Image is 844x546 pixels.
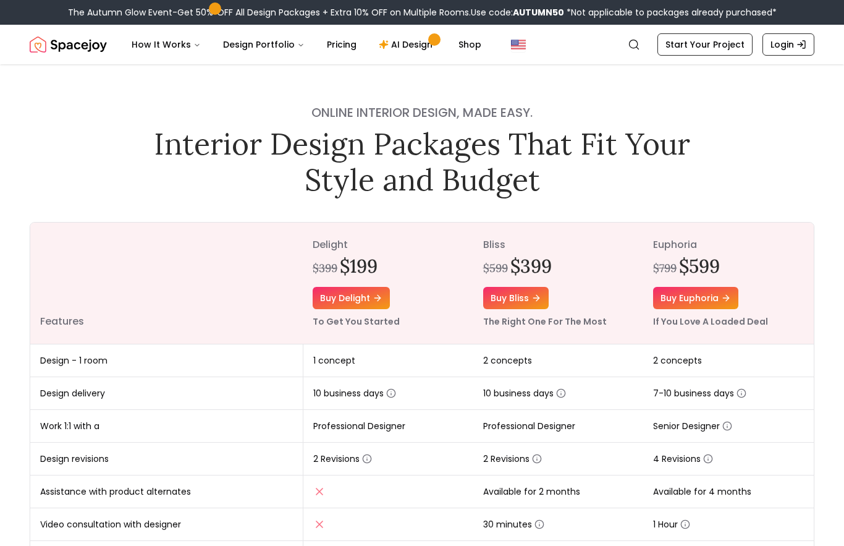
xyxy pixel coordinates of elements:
[657,33,753,56] a: Start Your Project
[313,387,396,399] span: 10 business days
[762,33,814,56] a: Login
[30,32,107,57] a: Spacejoy
[145,126,699,197] h1: Interior Design Packages That Fit Your Style and Budget
[145,104,699,121] h4: Online interior design, made easy.
[30,223,303,344] th: Features
[483,518,544,531] span: 30 minutes
[653,287,738,309] a: Buy euphoria
[653,453,713,465] span: 4 Revisions
[653,315,768,328] small: If You Love A Loaded Deal
[122,32,491,57] nav: Main
[483,387,566,399] span: 10 business days
[483,260,508,277] div: $599
[449,32,491,57] a: Shop
[653,237,804,252] p: euphoria
[122,32,211,57] button: How It Works
[483,453,542,465] span: 2 Revisions
[313,354,355,367] span: 1 concept
[340,255,378,277] h2: $199
[313,420,405,432] span: Professional Designer
[483,237,634,252] p: bliss
[483,315,607,328] small: The Right One For The Most
[471,6,564,19] span: Use code:
[513,6,564,19] b: AUTUMN50
[30,25,814,64] nav: Global
[30,410,303,443] td: Work 1:1 with a
[679,255,720,277] h2: $599
[313,260,337,277] div: $399
[653,518,690,531] span: 1 Hour
[653,387,746,399] span: 7-10 business days
[483,354,532,367] span: 2 concepts
[643,476,814,508] td: Available for 4 months
[30,476,303,508] td: Assistance with product alternates
[213,32,314,57] button: Design Portfolio
[30,443,303,476] td: Design revisions
[313,315,400,328] small: To Get You Started
[313,287,390,309] a: Buy delight
[313,237,463,252] p: delight
[564,6,777,19] span: *Not applicable to packages already purchased*
[483,420,575,432] span: Professional Designer
[483,287,549,309] a: Buy bliss
[653,420,732,432] span: Senior Designer
[653,260,677,277] div: $799
[30,508,303,541] td: Video consultation with designer
[30,344,303,377] td: Design - 1 room
[68,6,777,19] div: The Autumn Glow Event-Get 50% OFF All Design Packages + Extra 10% OFF on Multiple Rooms.
[473,476,644,508] td: Available for 2 months
[511,37,526,52] img: United States
[30,32,107,57] img: Spacejoy Logo
[30,377,303,410] td: Design delivery
[510,255,552,277] h2: $399
[369,32,446,57] a: AI Design
[653,354,702,367] span: 2 concepts
[317,32,366,57] a: Pricing
[313,453,372,465] span: 2 Revisions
